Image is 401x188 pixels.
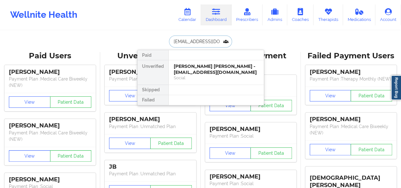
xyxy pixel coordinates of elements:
[9,76,91,88] p: Payment Plan : Medical Care Biweekly (NEW)
[9,68,91,76] div: [PERSON_NAME]
[150,138,192,149] button: Patient Data
[109,163,191,171] div: JB
[391,75,401,100] a: Report Bug
[314,4,343,25] a: Therapists
[9,150,50,162] button: View
[174,63,259,75] div: [PERSON_NAME] [PERSON_NAME] - [EMAIL_ADDRESS][DOMAIN_NAME]
[262,4,287,25] a: Admins
[174,4,201,25] a: Calendar
[105,51,196,61] div: Unverified Users
[50,96,92,108] button: Patient Data
[9,122,91,129] div: [PERSON_NAME]
[310,144,351,155] button: View
[231,4,263,25] a: Prescribers
[210,133,292,139] p: Payment Plan : Social
[109,123,191,130] p: Payment Plan : Unmatched Plan
[210,100,251,111] button: View
[310,123,392,136] p: Payment Plan : Medical Care Biweekly (NEW)
[210,173,292,180] div: [PERSON_NAME]
[50,150,92,162] button: Patient Data
[201,4,231,25] a: Dashboard
[138,50,168,60] div: Paid
[210,180,292,187] p: Payment Plan : Social
[305,51,397,61] div: Failed Payment Users
[109,171,191,177] p: Payment Plan : Unmatched Plan
[109,90,151,101] button: View
[4,51,96,61] div: Paid Users
[138,60,168,85] div: Unverified
[109,68,191,76] div: [PERSON_NAME]
[9,96,50,108] button: View
[109,116,191,123] div: [PERSON_NAME]
[343,4,376,25] a: Medications
[310,90,351,101] button: View
[9,130,91,142] p: Payment Plan : Medical Care Biweekly (NEW)
[250,100,292,111] button: Patient Data
[351,90,392,101] button: Patient Data
[351,144,392,155] button: Patient Data
[109,138,151,149] button: View
[310,116,392,123] div: [PERSON_NAME]
[174,75,259,81] div: Social
[210,126,292,133] div: [PERSON_NAME]
[138,85,168,95] div: Skipped
[109,76,191,82] p: Payment Plan : Unmatched Plan
[9,176,91,183] div: [PERSON_NAME]
[310,76,392,82] p: Payment Plan : Therapy Monthly (NEW)
[138,95,168,105] div: Failed
[310,68,392,76] div: [PERSON_NAME]
[287,4,314,25] a: Coaches
[250,147,292,159] button: Patient Data
[210,147,251,159] button: View
[375,4,401,25] a: Account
